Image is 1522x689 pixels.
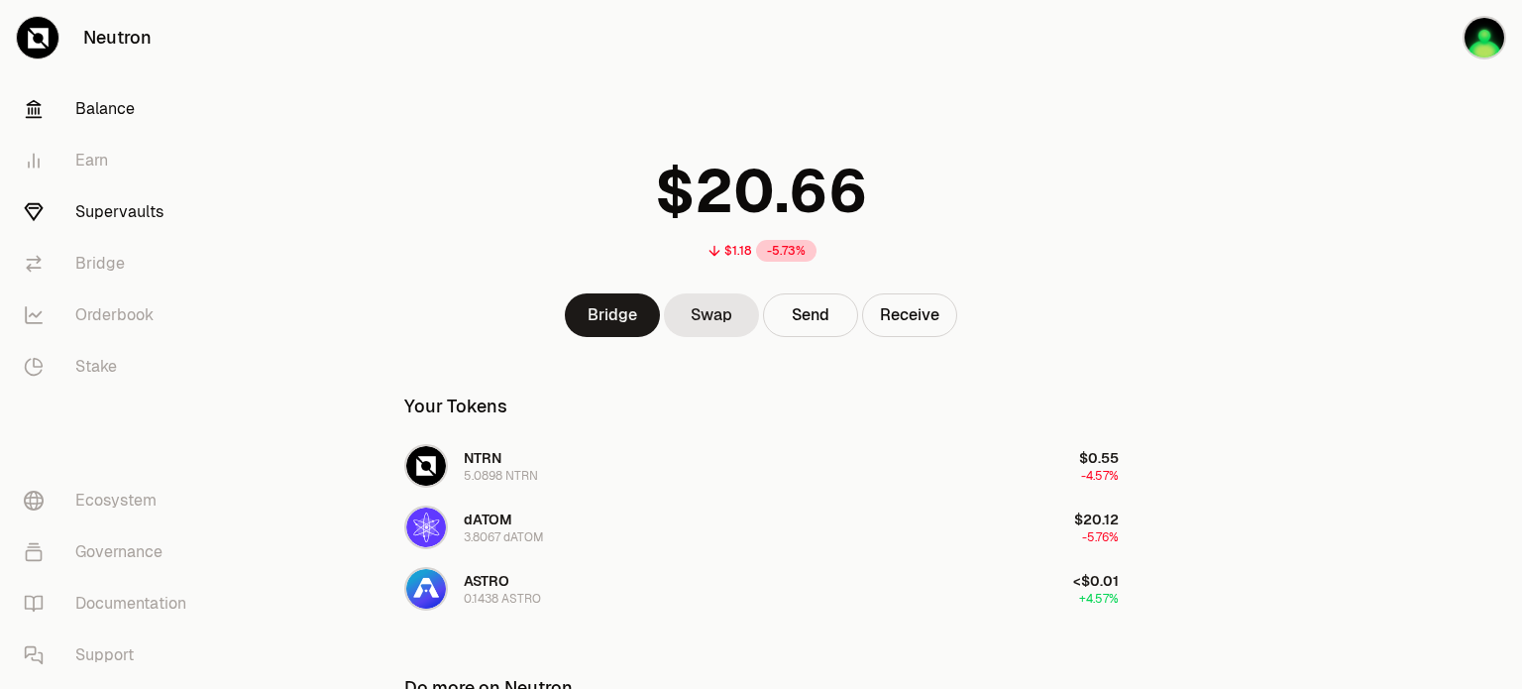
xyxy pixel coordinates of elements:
span: $0.55 [1079,449,1119,467]
a: Balance [8,83,214,135]
a: Bridge [8,238,214,289]
button: dATOM LogodATOM3.8067 dATOM$20.12-5.76% [392,498,1131,557]
span: <$0.01 [1073,572,1119,590]
span: NTRN [464,449,501,467]
div: Your Tokens [404,393,507,420]
div: 5.0898 NTRN [464,468,538,484]
div: $1.18 [724,243,752,259]
a: Bridge [565,293,660,337]
img: ASTRO Logo [406,569,446,609]
a: Earn [8,135,214,186]
span: -5.76% [1082,529,1119,545]
button: ASTRO LogoASTRO0.1438 ASTRO<$0.01+4.57% [392,559,1131,619]
span: ASTRO [464,572,509,590]
a: Documentation [8,578,214,630]
div: -5.73% [756,240,816,262]
a: Ecosystem [8,475,214,526]
button: Receive [862,293,957,337]
div: 0.1438 ASTRO [464,591,541,607]
span: $20.12 [1074,511,1119,528]
div: 3.8067 dATOM [464,529,544,545]
a: Support [8,630,214,681]
a: Orderbook [8,289,214,341]
img: NTRN Logo [406,446,446,486]
a: Stake [8,341,214,393]
button: Send [763,293,858,337]
button: NTRN LogoNTRN5.0898 NTRN$0.55-4.57% [392,436,1131,496]
img: main [1465,18,1504,57]
a: Supervaults [8,186,214,238]
span: -4.57% [1081,468,1119,484]
img: dATOM Logo [406,508,446,547]
a: Swap [664,293,759,337]
span: +4.57% [1079,591,1119,607]
span: dATOM [464,511,512,528]
a: Governance [8,526,214,578]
